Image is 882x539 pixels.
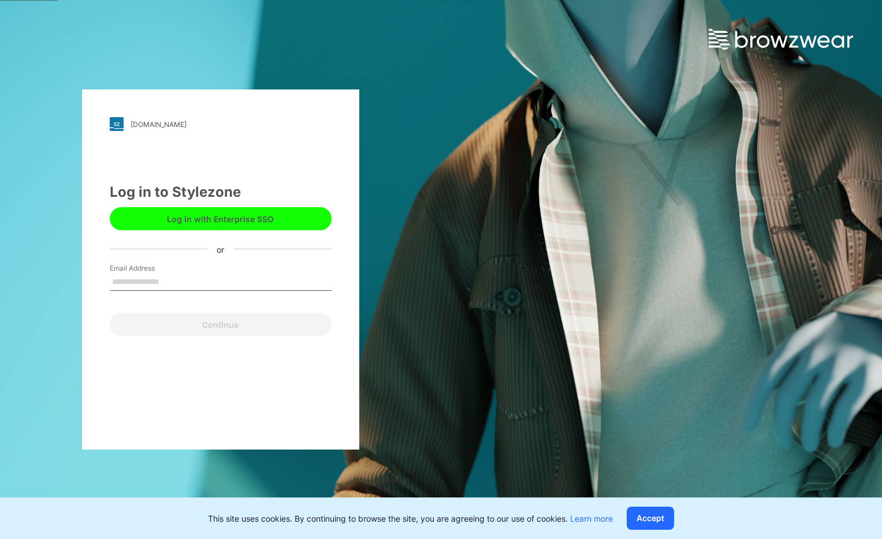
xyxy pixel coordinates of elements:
a: [DOMAIN_NAME] [110,117,332,131]
label: Email Address [110,263,191,274]
div: Log in to Stylezone [110,182,332,203]
img: browzwear-logo.e42bd6dac1945053ebaf764b6aa21510.svg [709,29,853,50]
p: This site uses cookies. By continuing to browse the site, you are agreeing to our use of cookies. [208,512,613,525]
button: Log in with Enterprise SSO [110,207,332,230]
div: [DOMAIN_NAME] [131,120,187,129]
div: or [207,243,233,255]
img: stylezone-logo.562084cfcfab977791bfbf7441f1a819.svg [110,117,124,131]
button: Accept [627,507,674,530]
a: Learn more [570,514,613,523]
